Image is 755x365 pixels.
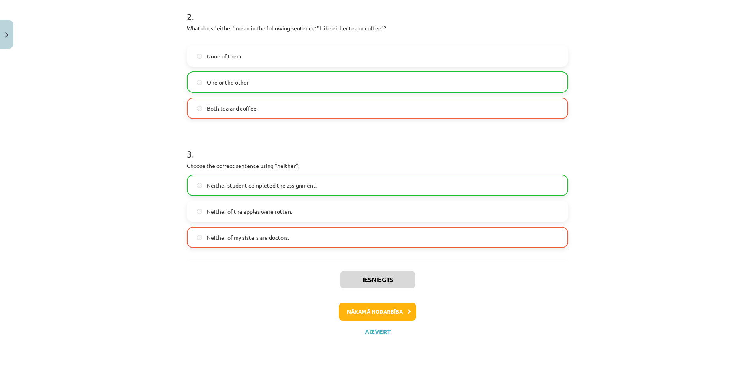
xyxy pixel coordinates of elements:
img: icon-close-lesson-0947bae3869378f0d4975bcd49f059093ad1ed9edebbc8119c70593378902aed.svg [5,32,8,38]
input: Neither of my sisters are doctors. [197,235,202,240]
input: Both tea and coffee [197,106,202,111]
p: What does "either" mean in the following sentence: "I like either tea or coffee"? [187,24,568,41]
h1: 3 . [187,135,568,159]
input: Neither of the apples were rotten. [197,209,202,214]
input: Neither student completed the assignment. [197,183,202,188]
input: One or the other [197,80,202,85]
span: Both tea and coffee [207,104,257,113]
span: None of them [207,52,241,60]
span: Neither of my sisters are doctors. [207,233,289,242]
span: Neither of the apples were rotten. [207,207,292,216]
button: Iesniegts [340,271,415,288]
span: Neither student completed the assignment. [207,181,317,190]
button: Aizvērt [362,328,393,336]
input: None of them [197,54,202,59]
p: Choose the correct sentence using "neither": [187,162,568,170]
button: Nākamā nodarbība [339,303,416,321]
span: One or the other [207,78,249,87]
